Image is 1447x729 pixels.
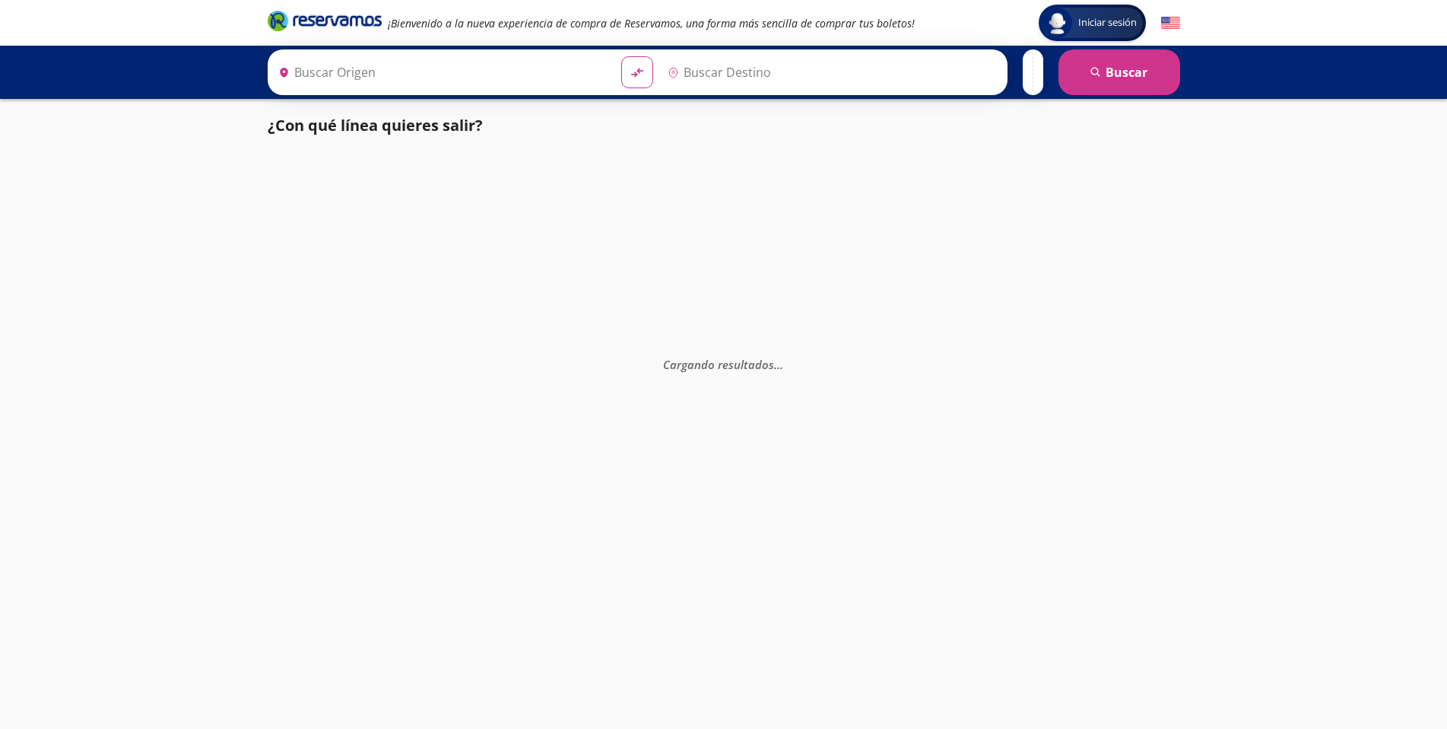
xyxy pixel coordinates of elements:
[777,357,780,372] span: .
[663,357,783,372] em: Cargando resultados
[272,53,610,91] input: Buscar Origen
[388,16,915,30] em: ¡Bienvenido a la nueva experiencia de compra de Reservamos, una forma más sencilla de comprar tus...
[1058,49,1180,95] button: Buscar
[662,53,999,91] input: Buscar Destino
[780,357,783,372] span: .
[268,114,483,137] p: ¿Con qué línea quieres salir?
[1161,14,1180,33] button: English
[774,357,777,372] span: .
[1072,15,1143,30] span: Iniciar sesión
[268,9,382,37] a: Brand Logo
[268,9,382,32] i: Brand Logo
